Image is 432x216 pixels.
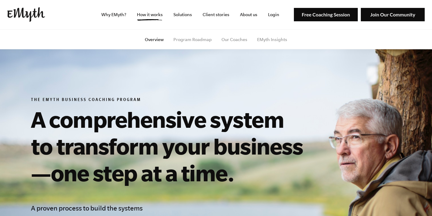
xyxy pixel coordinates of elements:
[31,97,308,103] h6: The EMyth Business Coaching Program
[7,7,45,22] img: EMyth
[257,37,287,42] a: EMyth Insights
[294,8,358,22] img: Free Coaching Session
[31,106,308,186] h1: A comprehensive system to transform your business—one step at a time.
[221,37,247,42] a: Our Coaches
[361,8,425,22] img: Join Our Community
[173,37,212,42] a: Program Roadmap
[145,37,164,42] a: Overview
